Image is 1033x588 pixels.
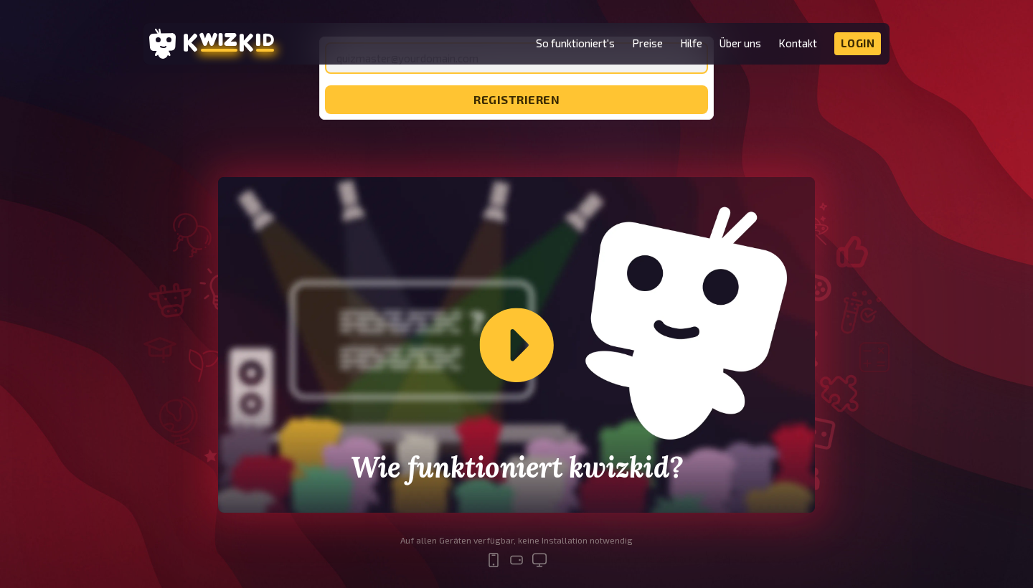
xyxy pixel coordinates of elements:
[508,551,525,569] svg: tablet
[778,37,817,49] a: Kontakt
[531,551,548,569] svg: desktop
[325,85,708,114] button: registrieren
[632,37,663,49] a: Preise
[720,37,761,49] a: Über uns
[485,551,502,569] svg: mobile
[400,536,633,546] div: Auf allen Geräten verfügbar, keine Installation notwendig
[337,451,695,484] h2: Wie funktioniert kwizkid?
[536,37,615,49] a: So funktioniert's
[834,32,882,55] a: Login
[680,37,702,49] a: Hilfe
